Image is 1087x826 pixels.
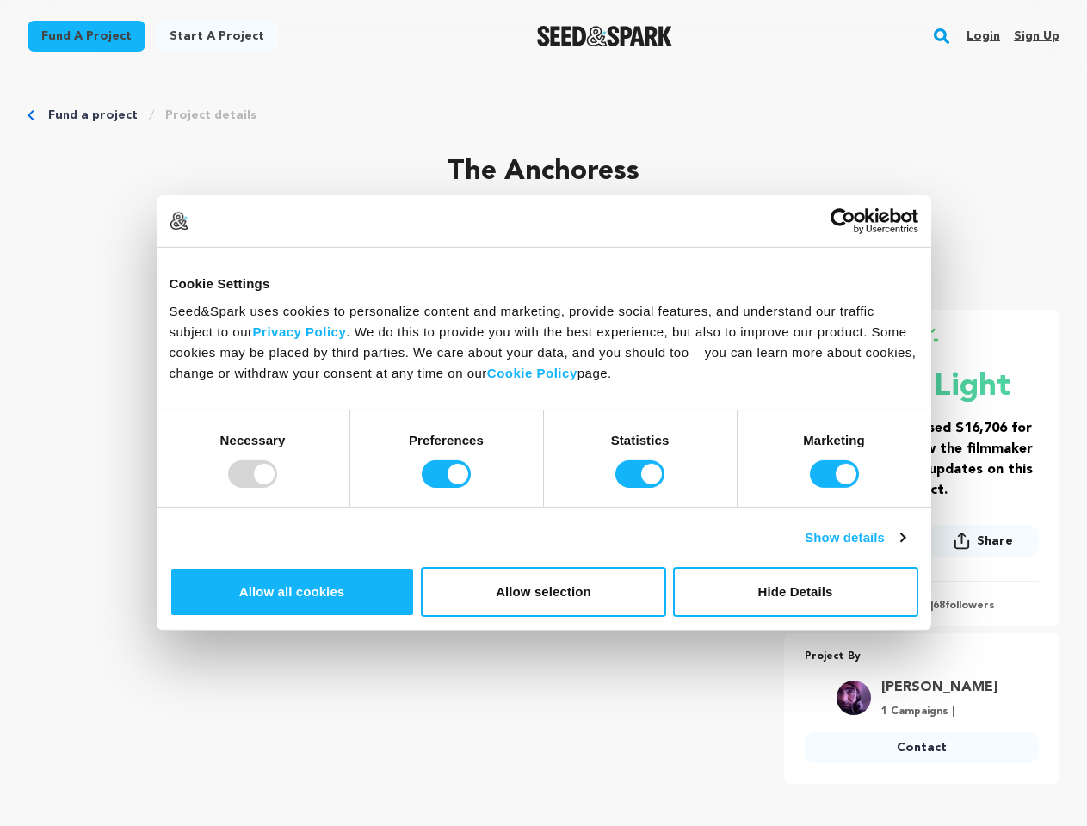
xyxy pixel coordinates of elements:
[805,732,1039,763] a: Contact
[170,212,188,231] img: logo
[28,151,1059,193] p: The Anchoress
[131,262,956,282] p: In medieval [GEOGRAPHIC_DATA], a young woman pursues holy solitude in the wild -- something unhol...
[28,206,1059,227] p: [GEOGRAPHIC_DATA], [US_STATE] | Film Short
[28,227,1059,248] p: Horror, Drama
[805,647,1039,667] p: Project By
[768,208,918,234] a: Usercentrics Cookiebot - opens in a new window
[170,300,918,383] div: Seed&Spark uses cookies to personalize content and marketing, provide social features, and unders...
[803,432,865,447] strong: Marketing
[805,527,905,548] a: Show details
[28,107,1059,124] div: Breadcrumb
[977,533,1013,550] span: Share
[170,567,415,617] button: Allow all cookies
[927,525,1039,564] span: Share
[48,107,138,124] a: Fund a project
[837,681,871,715] img: deddf558f06dc4ad.jpg
[933,601,945,611] span: 68
[409,432,484,447] strong: Preferences
[611,432,670,447] strong: Statistics
[220,432,286,447] strong: Necessary
[537,26,672,46] a: Seed&Spark Homepage
[881,677,997,698] a: Goto Fisher Matthew profile
[28,21,145,52] a: Fund a project
[170,274,918,294] div: Cookie Settings
[673,567,918,617] button: Hide Details
[967,22,1000,50] a: Login
[253,324,347,338] a: Privacy Policy
[881,705,997,718] p: 1 Campaigns |
[165,107,256,124] a: Project details
[421,567,666,617] button: Allow selection
[156,21,278,52] a: Start a project
[537,26,672,46] img: Seed&Spark Logo Dark Mode
[1014,22,1059,50] a: Sign up
[927,525,1039,557] button: Share
[487,365,577,379] a: Cookie Policy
